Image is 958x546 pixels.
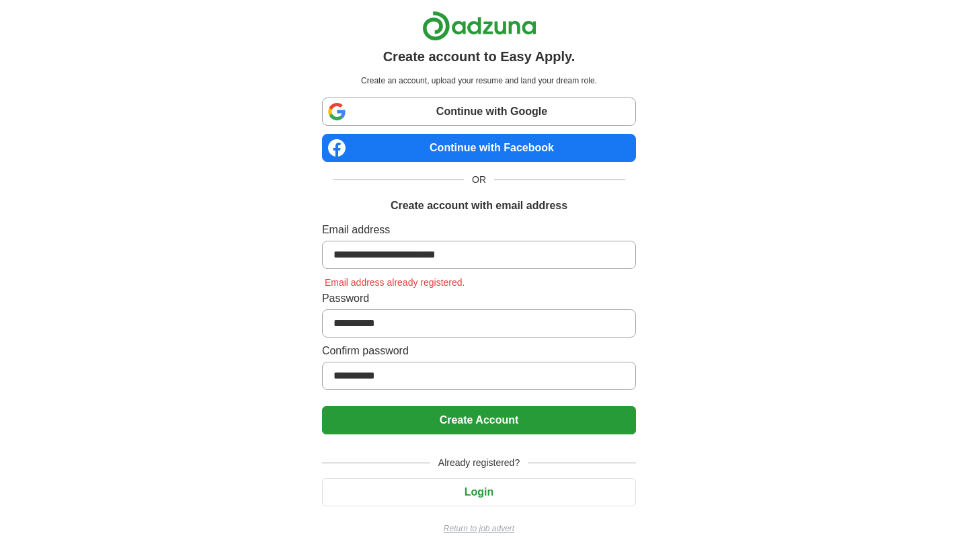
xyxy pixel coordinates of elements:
[322,134,636,162] a: Continue with Facebook
[391,198,567,214] h1: Create account with email address
[422,11,536,41] img: Adzuna logo
[322,343,636,359] label: Confirm password
[322,277,468,288] span: Email address already registered.
[322,486,636,498] a: Login
[322,97,636,126] a: Continue with Google
[430,456,528,470] span: Already registered?
[322,522,636,535] a: Return to job advert
[464,173,494,187] span: OR
[322,222,636,238] label: Email address
[322,478,636,506] button: Login
[322,406,636,434] button: Create Account
[322,290,636,307] label: Password
[325,75,633,87] p: Create an account, upload your resume and land your dream role.
[383,46,575,67] h1: Create account to Easy Apply.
